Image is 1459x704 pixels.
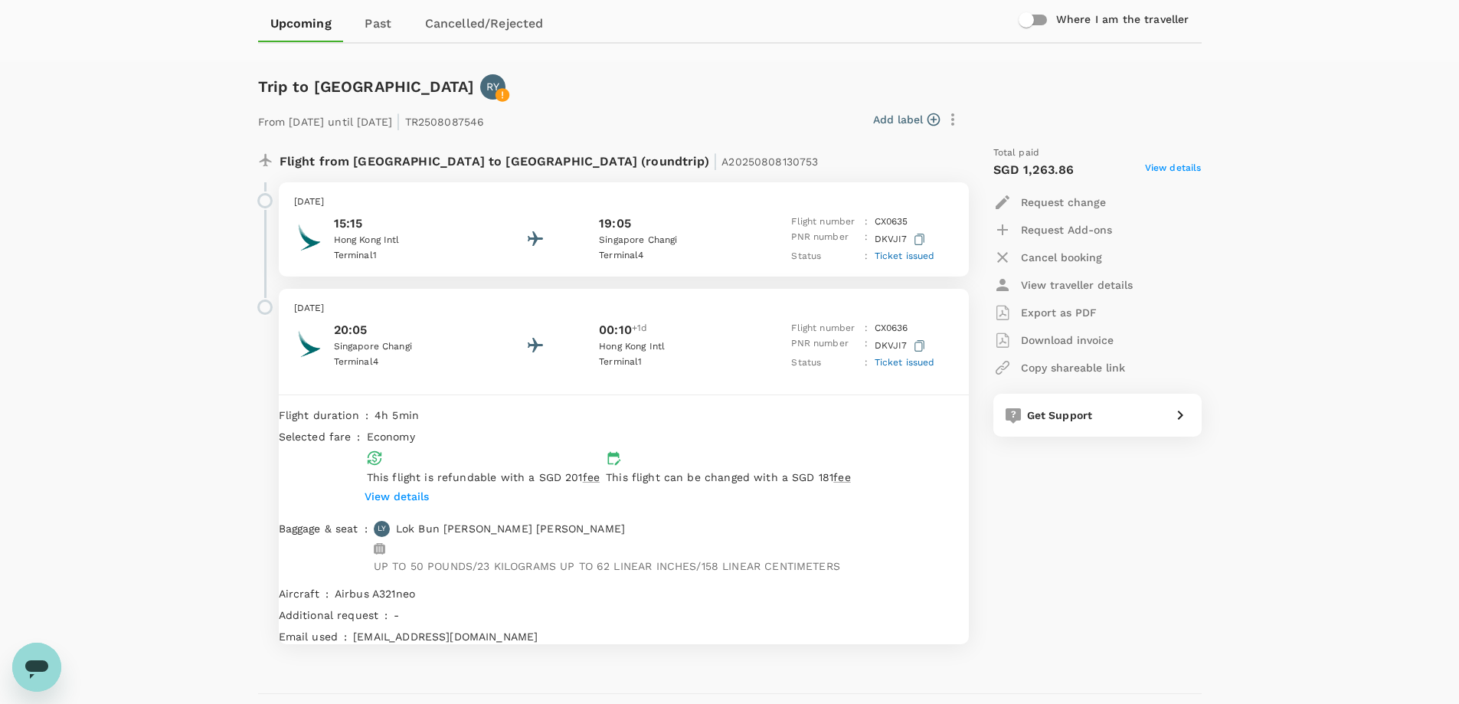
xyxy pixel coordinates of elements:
p: UP TO 50 POUNDS/23 KILOGRAMS UP TO 62 LINEAR INCHES/158 LINEAR CENTIMETERS [374,558,840,574]
p: View traveller details [1021,277,1133,293]
iframe: Button to launch messaging window [12,643,61,692]
p: DKVJI7 [875,230,928,249]
p: Download invoice [1021,332,1114,348]
span: Ticket issued [875,357,935,368]
p: Terminal 1 [599,355,737,370]
p: Copy shareable link [1021,360,1125,375]
p: : [865,336,868,355]
button: Cancel booking [993,244,1102,271]
button: View traveller details [993,271,1133,299]
p: economy [367,429,415,444]
span: Email used [279,630,339,643]
p: Lok Bun [PERSON_NAME] [PERSON_NAME] [396,521,625,536]
p: : [865,214,868,230]
button: Request Add-ons [993,216,1112,244]
p: SGD 1,263.86 [993,161,1075,179]
p: [DATE] [294,195,954,210]
span: Ticket issued [875,250,935,261]
span: Selected fare [279,431,352,443]
p: Flight number [791,214,859,230]
span: Get Support [1027,409,1093,421]
div: : [359,401,368,423]
p: : [865,355,868,371]
p: Request Add-ons [1021,222,1112,237]
h6: Where I am the traveller [1056,11,1189,28]
p: Status [791,249,859,264]
p: Status [791,355,859,371]
span: Baggage & seat [279,522,358,535]
p: View details [365,489,429,504]
p: PNR number [791,230,859,249]
p: Hong Kong Intl [599,339,737,355]
p: Request change [1021,195,1106,210]
img: baggage-icon [374,543,385,555]
span: View details [1145,161,1202,179]
span: Additional request [279,609,379,621]
p: 00:10 [599,321,632,339]
p: Export as PDF [1021,305,1097,320]
span: fee [833,471,850,483]
p: : [865,230,868,249]
div: : [358,515,368,580]
div: - [388,601,968,623]
img: Cathay Pacific Airways [294,222,325,253]
p: CX 0635 [875,214,908,230]
p: From [DATE] until [DATE] TR2508087546 [258,106,485,133]
button: Add label [873,112,940,127]
div: Airbus A321neo [329,580,969,601]
p: Flight from [GEOGRAPHIC_DATA] to [GEOGRAPHIC_DATA] (roundtrip) [280,146,819,173]
p: [EMAIL_ADDRESS][DOMAIN_NAME] [353,629,968,644]
p: 19:05 [599,214,631,233]
span: Aircraft [279,588,319,600]
p: 20:05 [334,321,472,339]
span: Flight duration [279,409,359,421]
p: Singapore Changi [334,339,472,355]
p: Terminal 4 [334,355,472,370]
p: : [865,321,868,336]
span: fee [583,471,600,483]
p: Terminal 4 [599,248,737,264]
a: Upcoming [258,5,344,42]
p: PNR number [791,336,859,355]
p: : [865,249,868,264]
span: +1d [632,321,647,339]
button: View details [361,485,433,508]
span: | [713,150,718,172]
p: Singapore Changi [599,233,737,248]
div: : [378,601,388,623]
button: Export as PDF [993,299,1097,326]
div: : [319,580,329,601]
p: 15:15 [334,214,472,233]
p: Hong Kong Intl [334,233,472,248]
p: LY [378,523,386,534]
div: : [338,623,347,644]
span: Total paid [993,146,1040,161]
button: Download invoice [993,326,1114,354]
a: Past [344,5,413,42]
p: 4h 5min [375,408,969,423]
p: Terminal 1 [334,248,472,264]
p: CX 0636 [875,321,908,336]
div: : [351,423,360,514]
img: Cathay Pacific Airways [294,329,325,359]
span: | [396,110,401,132]
h6: Trip to [GEOGRAPHIC_DATA] [258,74,475,99]
p: Flight number [791,321,859,336]
span: A20250808130753 [721,156,818,168]
p: Cancel booking [1021,250,1102,265]
p: RY [486,79,499,94]
button: Request change [993,188,1106,216]
p: [DATE] [294,301,954,316]
button: Copy shareable link [993,354,1125,381]
a: Cancelled/Rejected [413,5,556,42]
p: This flight can be changed with a SGD 181 [606,470,851,485]
p: This flight is refundable with a SGD 201 [367,470,600,485]
p: DKVJI7 [875,336,928,355]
